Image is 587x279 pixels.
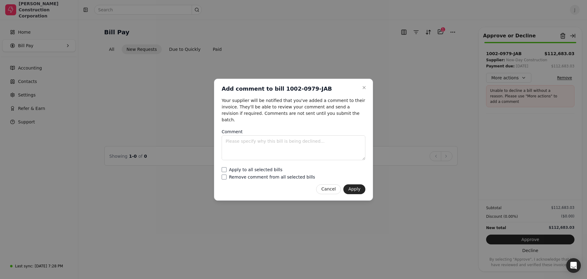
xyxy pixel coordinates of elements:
button: Cancel [316,184,341,194]
label: Comment [222,129,243,134]
div: Your supplier will be notified that you've added a comment to their invoice. They'll be able to r... [222,97,365,123]
button: Apply [343,184,365,194]
h2: Add comment to bill 1002-0979-JAB [222,85,332,92]
label: Remove comment from all selected bills [229,175,315,179]
label: Apply to all selected bills [229,168,282,172]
